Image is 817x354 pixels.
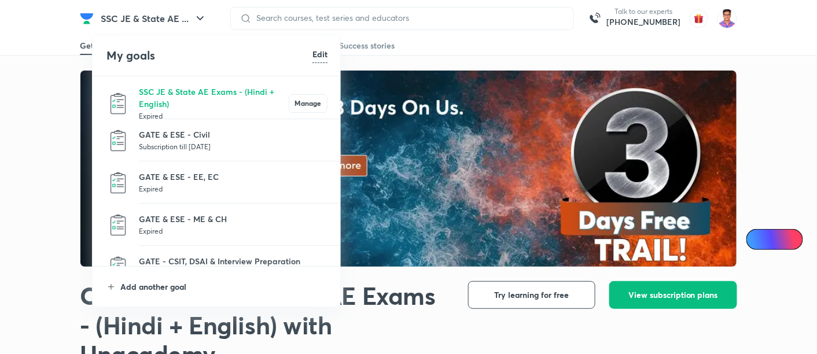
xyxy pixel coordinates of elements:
[106,47,312,64] h4: My goals
[139,141,327,152] p: Subscription till [DATE]
[120,281,327,293] p: Add another goal
[312,48,327,60] h6: Edit
[139,213,327,225] p: GATE & ESE - ME & CH
[139,255,327,267] p: GATE - CSIT, DSAI & Interview Preparation
[139,225,327,237] p: Expired
[139,86,289,110] p: SSC JE & State AE Exams - (Hindi + English)
[139,110,289,121] p: Expired
[139,128,327,141] p: GATE & ESE - Civil
[139,183,327,194] p: Expired
[106,213,130,237] img: GATE & ESE - ME & CH
[289,94,327,113] button: Manage
[106,171,130,194] img: GATE & ESE - EE, EC
[106,256,130,279] img: GATE - CSIT, DSAI & Interview Preparation
[106,92,130,115] img: SSC JE & State AE Exams - (Hindi + English)
[139,171,327,183] p: GATE & ESE - EE, EC
[106,129,130,152] img: GATE & ESE - Civil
